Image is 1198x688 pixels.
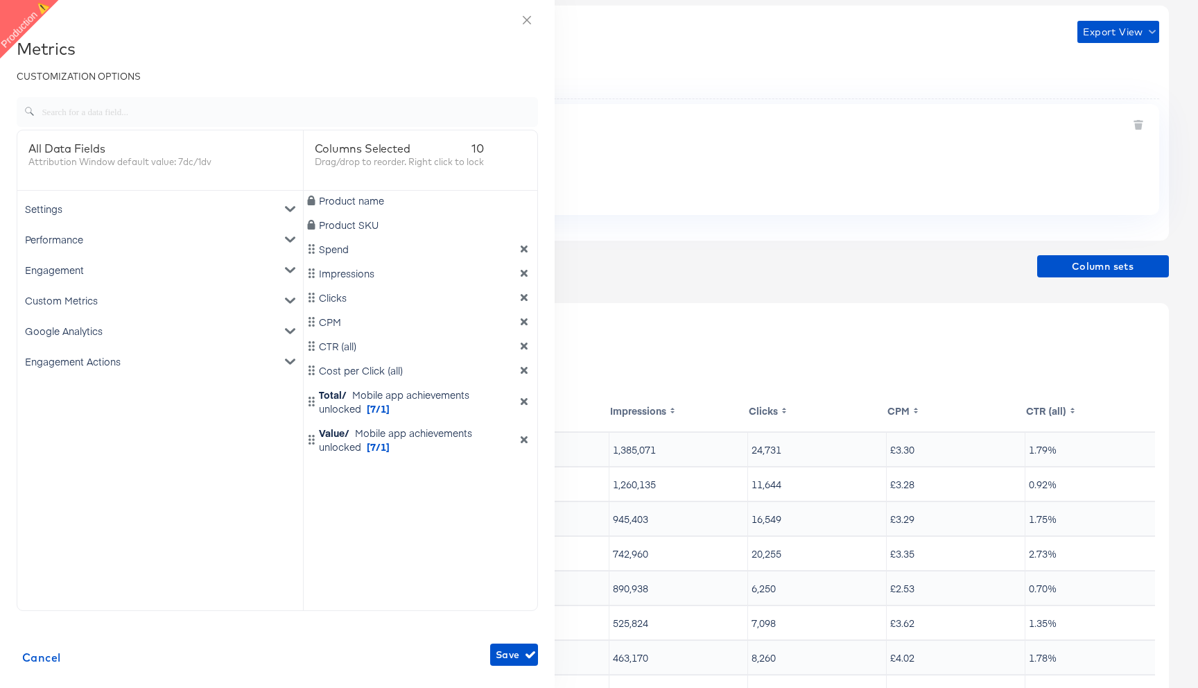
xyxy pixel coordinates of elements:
[887,467,1025,501] td: £3.28
[1025,571,1164,605] td: 0.70%
[748,502,887,535] td: 16,549
[1043,258,1163,275] span: Column sets
[748,641,887,674] td: 8,260
[609,467,748,501] td: 1,260,135
[609,606,748,639] td: 525,824
[609,390,748,431] th: Toggle SortBy
[471,141,484,155] span: 10
[20,285,300,316] div: Custom Metrics
[306,266,535,280] div: Impressions
[887,502,1025,535] td: £3.29
[609,537,748,570] td: 742,960
[306,291,535,304] div: Clicks
[319,218,379,232] span: Product SKU
[306,242,535,256] div: Spend
[56,155,1154,168] div: Currently No Filters
[1025,467,1164,501] td: 0.92%
[28,141,211,155] div: All Data Fields
[20,224,300,255] div: Performance
[319,193,384,207] span: Product name
[319,363,403,377] span: Cost per Click (all)
[306,315,535,329] div: CPM
[887,433,1025,466] td: £3.30
[609,641,748,674] td: 463,170
[887,606,1025,639] td: £3.62
[609,571,748,605] td: 890,938
[1037,255,1169,277] button: Column sets
[17,70,538,83] div: CUSTOMIZATION OPTIONS
[319,242,349,256] span: Spend
[748,606,887,639] td: 7,098
[306,363,535,377] div: Cost per Click (all)
[306,339,535,353] div: CTR (all)
[22,648,61,667] span: Cancel
[748,390,887,431] th: Toggle SortBy
[748,433,887,466] td: 24,731
[609,433,748,466] td: 1,385,071
[887,390,1025,431] th: Toggle SortBy
[20,193,300,224] div: Settings
[55,333,1155,346] div: Analyze the performance of products in your Facebook ads.
[1083,24,1153,41] span: Export View
[28,155,211,169] div: Attribution Window default value: 7dc/1dv
[319,388,509,415] div: Mobile app achievements unlocked
[20,346,300,377] div: Engagement Actions
[1025,641,1164,674] td: 1.78%
[1025,606,1164,639] td: 1.35%
[887,641,1025,674] td: £4.02
[748,467,887,501] td: 11,644
[304,130,538,610] div: dimension-list
[315,141,484,155] div: Columns Selected
[319,388,347,402] span: Total/
[319,291,347,304] span: Clicks
[887,571,1025,605] td: £2.53
[306,426,535,454] div: Value/ Mobile app achievements unlocked [7/1]
[609,502,748,535] td: 945,403
[1025,390,1164,431] th: Toggle SortBy
[748,537,887,570] td: 20,255
[17,191,303,603] div: metrics-list
[490,644,538,666] button: Save
[319,426,349,440] span: Value/
[748,571,887,605] td: 6,250
[887,537,1025,570] td: £3.35
[306,388,535,415] div: Total/ Mobile app achievements unlocked [7/1]
[367,440,390,454] span: [7/1]
[55,317,1155,333] div: Product Performance
[1025,537,1164,570] td: 2.73%
[496,646,532,664] span: Save
[20,255,300,285] div: Engagement
[1077,21,1158,43] button: Export View
[319,339,356,353] span: CTR (all)
[319,315,341,329] span: CPM
[17,39,538,58] div: Metrics
[319,426,509,454] div: Mobile app achievements unlocked
[319,266,374,280] span: Impressions
[1025,433,1164,466] td: 1.79%
[1025,502,1164,535] td: 1.75%
[35,92,538,121] input: Search for a data field...
[17,644,67,671] button: Cancel
[315,155,484,169] div: Drag/drop to reorder. Right click to lock
[20,316,300,346] div: Google Analytics
[367,402,390,415] span: [7/1]
[521,15,532,26] span: close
